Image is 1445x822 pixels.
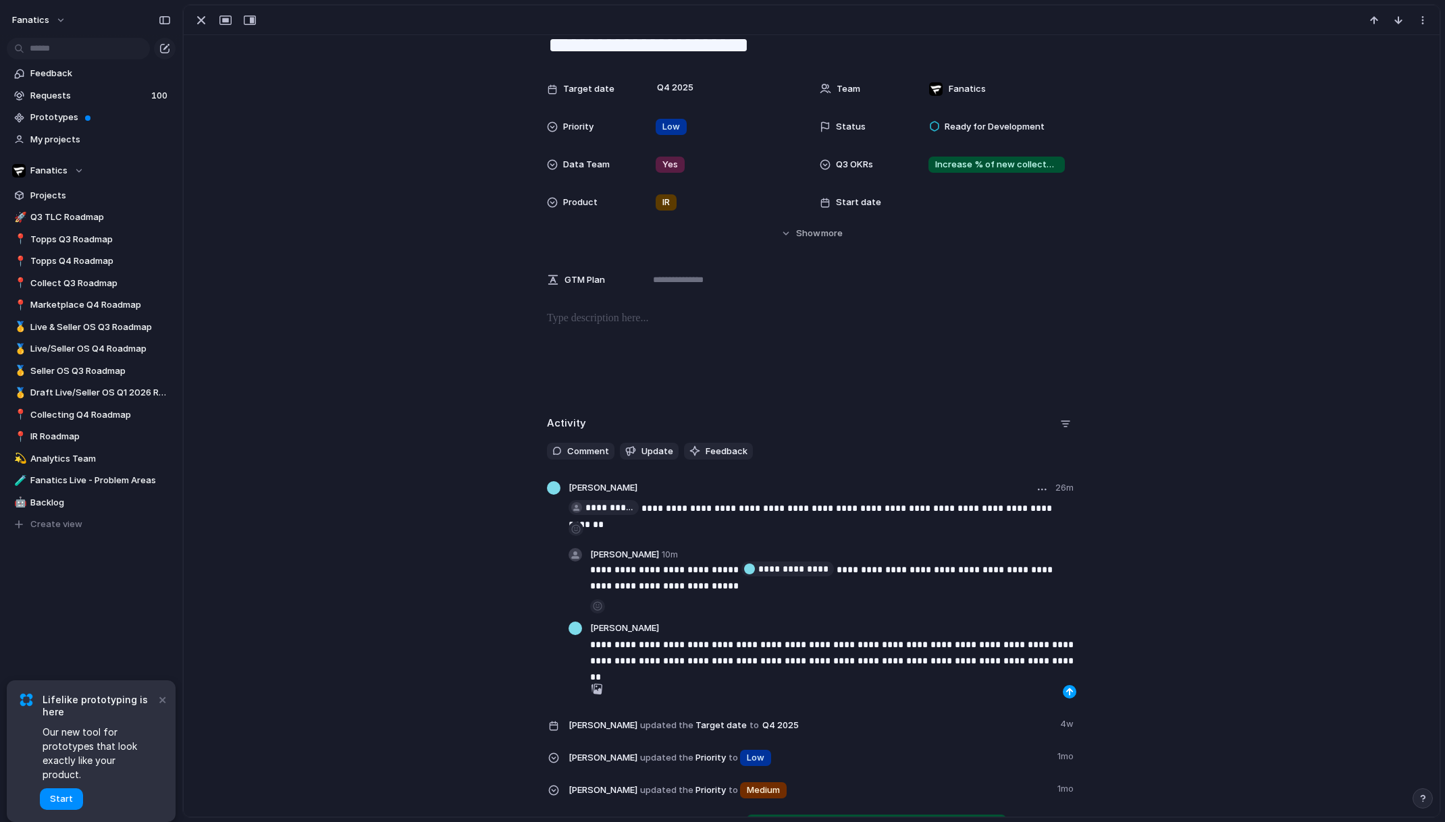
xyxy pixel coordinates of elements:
[836,196,881,209] span: Start date
[569,751,637,765] span: [PERSON_NAME]
[836,158,873,171] span: Q3 OKRs
[14,385,24,401] div: 🥇
[640,784,693,797] span: updated the
[6,9,73,31] button: fanatics
[1060,715,1076,731] span: 4w
[547,416,586,431] h2: Activity
[30,298,171,312] span: Marketplace Q4 Roadmap
[7,339,176,359] div: 🥇Live/Seller OS Q4 Roadmap
[662,158,678,171] span: Yes
[14,254,24,269] div: 📍
[14,210,24,225] div: 🚀
[14,319,24,335] div: 🥇
[7,427,176,447] a: 📍IR Roadmap
[640,719,693,732] span: updated the
[12,496,26,510] button: 🤖
[7,161,176,181] button: Fanatics
[620,443,679,460] button: Update
[7,86,176,106] a: Requests100
[12,277,26,290] button: 📍
[563,82,614,96] span: Target date
[7,207,176,227] a: 🚀Q3 TLC Roadmap
[7,63,176,84] a: Feedback
[12,408,26,422] button: 📍
[569,779,1049,800] span: Priority
[7,295,176,315] a: 📍Marketplace Q4 Roadmap
[30,342,171,356] span: Live/Seller OS Q4 Roadmap
[563,196,598,209] span: Product
[14,298,24,313] div: 📍
[547,443,614,460] button: Comment
[7,107,176,128] a: Prototypes
[14,429,24,445] div: 📍
[706,445,747,458] span: Feedback
[569,719,637,732] span: [PERSON_NAME]
[662,196,670,209] span: IR
[750,719,759,732] span: to
[43,694,155,718] span: Lifelike prototyping is here
[569,481,637,495] span: [PERSON_NAME]
[12,211,26,224] button: 🚀
[759,717,802,734] span: Q4 2025
[684,443,753,460] button: Feedback
[7,229,176,250] a: 📍Topps Q3 Roadmap
[30,164,68,177] span: Fanatics
[563,158,610,171] span: Data Team
[747,751,764,765] span: Low
[14,495,24,510] div: 🤖
[836,120,866,134] span: Status
[7,470,176,491] a: 🧪Fanatics Live - Problem Areas
[7,361,176,381] a: 🥇Seller OS Q3 Roadmap
[563,120,594,134] span: Priority
[7,130,176,150] a: My projects
[151,89,170,103] span: 100
[154,691,170,707] button: Dismiss
[7,317,176,337] div: 🥇Live & Seller OS Q3 Roadmap
[12,13,49,27] span: fanatics
[12,321,26,334] button: 🥇
[30,189,171,202] span: Projects
[30,211,171,224] span: Q3 TLC Roadmap
[7,493,176,513] a: 🤖Backlog
[12,342,26,356] button: 🥇
[12,254,26,268] button: 📍
[1055,481,1076,497] span: 26m
[662,120,680,134] span: Low
[43,725,155,782] span: Our new tool for prototypes that look exactly like your product.
[7,514,176,535] button: Create view
[30,233,171,246] span: Topps Q3 Roadmap
[641,445,673,458] span: Update
[821,227,843,240] span: more
[12,452,26,466] button: 💫
[12,386,26,400] button: 🥇
[569,715,1052,735] span: Target date
[547,221,1076,246] button: Showmore
[1057,779,1076,796] span: 1mo
[7,405,176,425] a: 📍Collecting Q4 Roadmap
[14,231,24,247] div: 📍
[564,273,605,287] span: GTM Plan
[747,784,780,797] span: Medium
[14,275,24,291] div: 📍
[1057,747,1076,763] span: 1mo
[30,277,171,290] span: Collect Q3 Roadmap
[729,784,738,797] span: to
[40,788,83,810] button: Start
[7,383,176,403] a: 🥇Draft Live/Seller OS Q1 2026 Roadmap
[30,496,171,510] span: Backlog
[7,251,176,271] a: 📍Topps Q4 Roadmap
[7,449,176,469] div: 💫Analytics Team
[30,111,171,124] span: Prototypes
[590,548,659,561] span: [PERSON_NAME]
[30,474,171,487] span: Fanatics Live - Problem Areas
[729,751,738,765] span: to
[569,747,1049,767] span: Priority
[30,254,171,268] span: Topps Q4 Roadmap
[935,158,1058,171] span: Increase % of new collectors who complete 3+ purchases within their [PERSON_NAME] 30 days from 7....
[949,82,986,96] span: Fanatics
